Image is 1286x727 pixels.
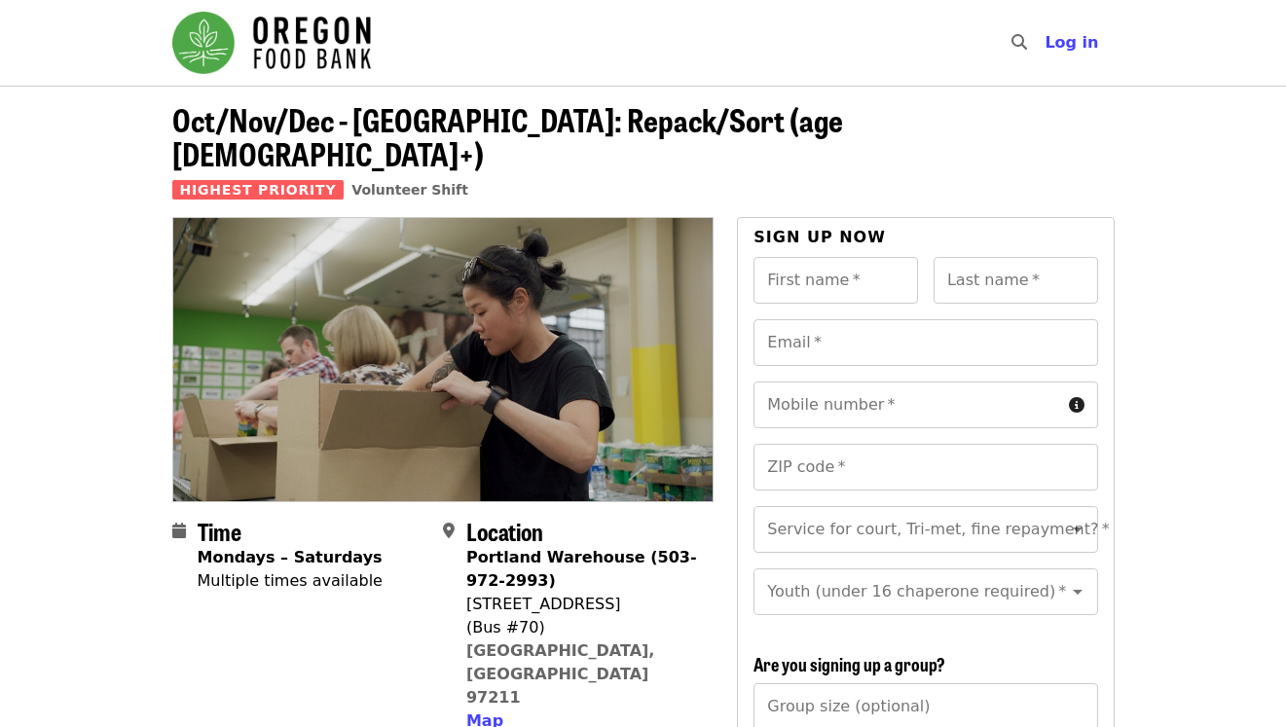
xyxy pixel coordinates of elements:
[1039,19,1054,66] input: Search
[753,382,1060,428] input: Mobile number
[172,96,843,176] span: Oct/Nov/Dec - [GEOGRAPHIC_DATA]: Repack/Sort (age [DEMOGRAPHIC_DATA]+)
[172,180,345,200] span: Highest Priority
[466,548,697,590] strong: Portland Warehouse (503-972-2993)
[753,444,1097,491] input: ZIP code
[753,257,918,304] input: First name
[173,218,714,500] img: Oct/Nov/Dec - Portland: Repack/Sort (age 8+) organized by Oregon Food Bank
[1029,23,1114,62] button: Log in
[466,616,698,639] div: (Bus #70)
[466,641,655,707] a: [GEOGRAPHIC_DATA], [GEOGRAPHIC_DATA] 97211
[753,228,886,246] span: Sign up now
[753,651,945,676] span: Are you signing up a group?
[1064,578,1091,605] button: Open
[1045,33,1098,52] span: Log in
[198,569,383,593] div: Multiple times available
[1069,396,1084,415] i: circle-info icon
[198,548,383,566] strong: Mondays – Saturdays
[443,522,455,540] i: map-marker-alt icon
[1011,33,1027,52] i: search icon
[753,319,1097,366] input: Email
[934,257,1098,304] input: Last name
[1064,516,1091,543] button: Open
[172,12,371,74] img: Oregon Food Bank - Home
[198,514,241,548] span: Time
[466,514,543,548] span: Location
[466,593,698,616] div: [STREET_ADDRESS]
[172,522,186,540] i: calendar icon
[351,182,468,198] a: Volunteer Shift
